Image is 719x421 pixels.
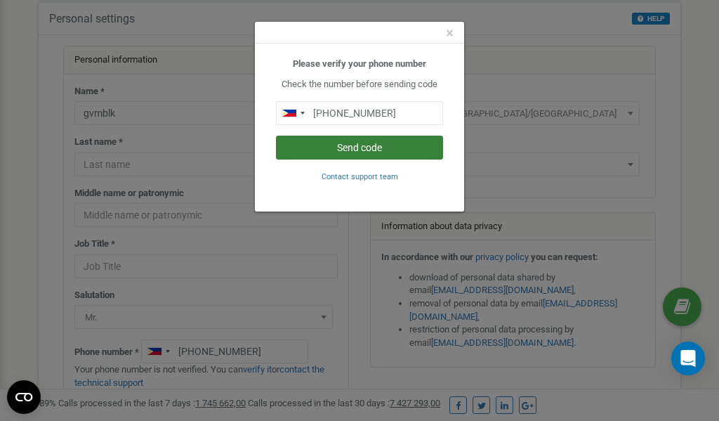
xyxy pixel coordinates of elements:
a: Contact support team [322,171,398,181]
input: 0905 123 4567 [276,101,443,125]
div: Telephone country code [277,102,309,124]
button: Send code [276,136,443,160]
small: Contact support team [322,172,398,181]
b: Please verify your phone number [293,58,426,69]
div: Open Intercom Messenger [671,342,705,375]
button: Open CMP widget [7,380,41,414]
p: Check the number before sending code [276,78,443,91]
button: Close [446,26,454,41]
span: × [446,25,454,41]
